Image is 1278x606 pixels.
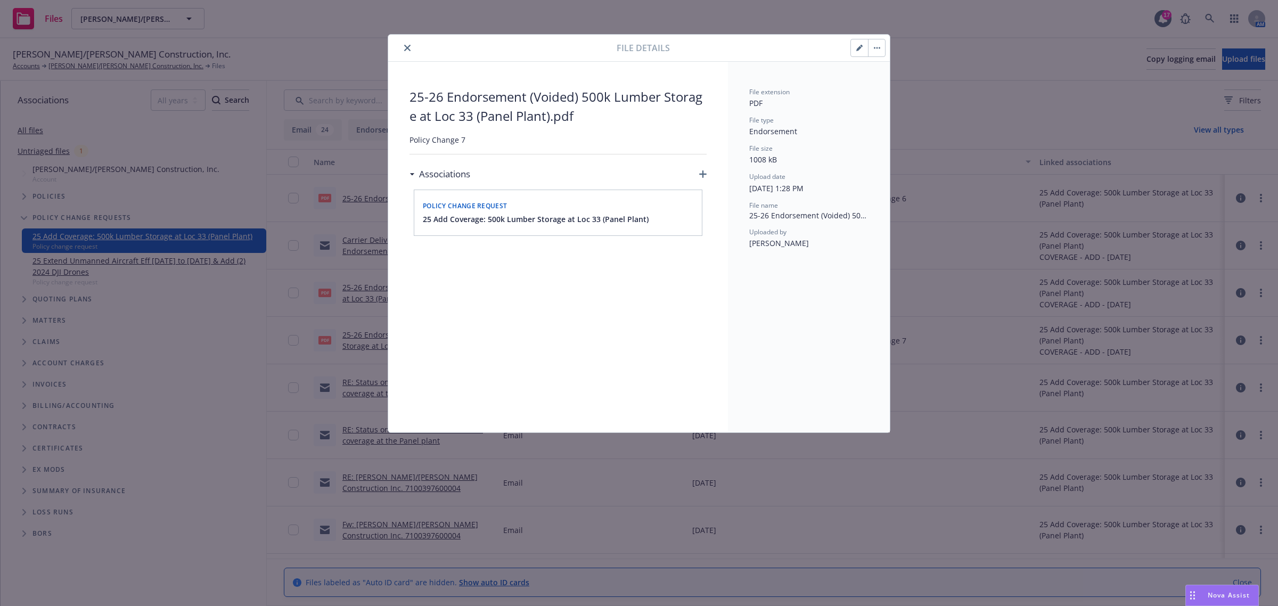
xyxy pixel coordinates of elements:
[1186,585,1199,605] div: Drag to move
[749,116,774,125] span: File type
[749,87,790,96] span: File extension
[749,210,869,221] span: 25-26 Endorsement (Voided) 500k Lumber Storage at Loc 33 (Panel Plant).pdf
[749,201,778,210] span: File name
[617,42,670,54] span: File details
[749,98,763,108] span: PDF
[749,154,777,165] span: 1008 kB
[409,134,707,145] span: Policy Change 7
[749,172,785,181] span: Upload date
[419,167,470,181] h3: Associations
[749,238,809,248] span: [PERSON_NAME]
[749,227,787,236] span: Uploaded by
[1185,585,1259,606] button: Nova Assist
[409,87,707,126] span: 25-26 Endorsement (Voided) 500k Lumber Storage at Loc 33 (Panel Plant).pdf
[409,167,470,181] div: Associations
[749,126,797,136] span: Endorsement
[1208,591,1250,600] span: Nova Assist
[401,42,414,54] button: close
[423,201,507,210] span: Policy change request
[423,214,649,225] button: 25 Add Coverage: 500k Lumber Storage at Loc 33 (Panel Plant)
[749,144,773,153] span: File size
[749,183,804,193] span: [DATE] 1:28 PM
